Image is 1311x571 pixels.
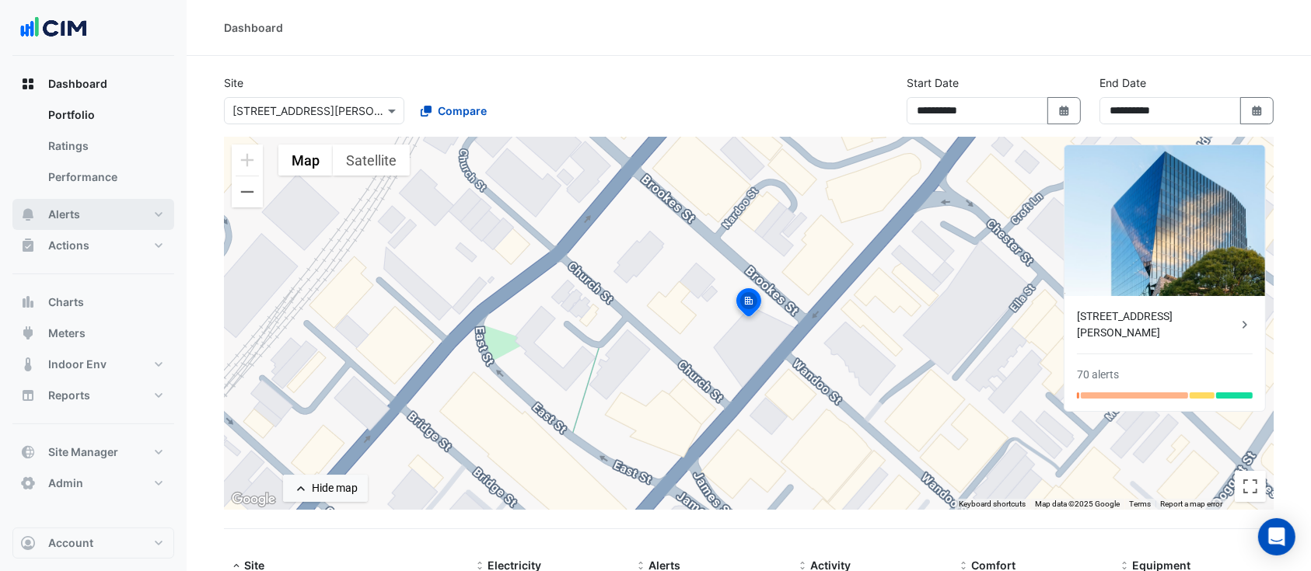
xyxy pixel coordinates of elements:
div: [STREET_ADDRESS][PERSON_NAME] [1077,308,1237,341]
button: Compare [411,97,497,124]
app-icon: Charts [20,294,36,310]
span: Actions [48,238,89,253]
img: 900 Ann Street [1065,145,1265,296]
span: Indoor Env [48,357,107,372]
button: Charts [12,287,174,318]
button: Zoom out [232,176,263,207]
button: Alerts [12,199,174,230]
app-icon: Site Manager [20,444,36,460]
app-icon: Indoor Env [20,357,36,372]
app-icon: Meters [20,326,36,341]
a: Portfolio [36,99,174,131]
button: Zoom in [232,144,263,176]
app-icon: Alerts [20,207,36,222]
span: Admin [48,475,83,491]
button: Site Manager [12,437,174,468]
a: Open this area in Google Maps (opens a new window) [228,489,279,510]
span: Meters [48,326,86,341]
div: Open Intercom Messenger [1258,518,1295,555]
app-icon: Admin [20,475,36,491]
button: Show satellite imagery [333,144,410,176]
div: 70 alerts [1077,367,1119,383]
button: Dashboard [12,68,174,99]
span: Site Manager [48,444,118,460]
button: Actions [12,230,174,261]
a: Ratings [36,131,174,162]
label: Start Date [907,75,959,91]
button: Hide map [283,475,368,502]
label: End Date [1099,75,1146,91]
img: Company Logo [19,12,89,44]
app-icon: Actions [20,238,36,253]
a: Terms (opens in new tab) [1129,500,1151,508]
img: site-pin-selected.svg [732,286,766,323]
span: Dashboard [48,76,107,92]
button: Account [12,527,174,559]
fa-icon: Select Date [1058,104,1072,117]
img: Google [228,489,279,510]
button: Reports [12,380,174,411]
button: Show street map [278,144,333,176]
button: Indoor Env [12,349,174,380]
span: Reports [48,388,90,403]
span: Charts [48,294,84,310]
span: Map data ©2025 Google [1035,500,1120,508]
div: Dashboard [224,19,283,36]
button: Keyboard shortcuts [959,499,1026,510]
div: Hide map [312,480,358,496]
label: Site [224,75,243,91]
a: Report a map error [1160,500,1222,508]
span: Alerts [48,207,80,222]
span: Compare [438,103,487,119]
app-icon: Reports [20,388,36,403]
div: Dashboard [12,99,174,199]
fa-icon: Select Date [1250,104,1264,117]
button: Admin [12,468,174,499]
button: Meters [12,318,174,349]
app-icon: Dashboard [20,76,36,92]
a: Performance [36,162,174,193]
button: Toggle fullscreen view [1235,471,1266,502]
span: Account [48,535,93,551]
